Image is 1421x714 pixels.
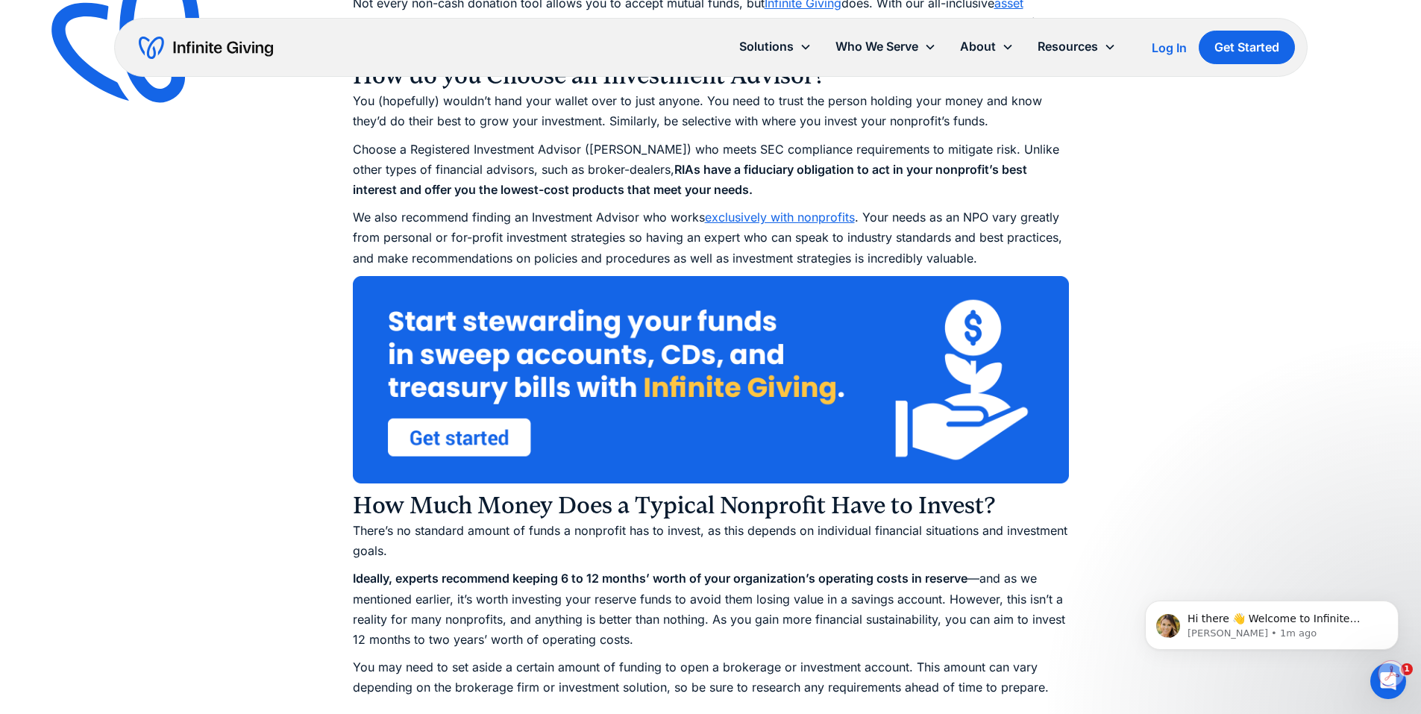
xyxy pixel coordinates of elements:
[824,31,948,63] div: Who We Serve
[1152,39,1187,57] a: Log In
[353,207,1069,269] p: We also recommend finding an Investment Advisor who works . Your needs as an NPO vary greatly fro...
[353,162,1027,197] strong: RIAs have a fiduciary obligation to act in your nonprofit’s best interest and offer you the lowes...
[960,37,996,57] div: About
[353,276,1069,483] img: Start stewarding your funds in sweep accounts, CDs, and treasury bills with Infinite Giving. Clic...
[353,491,1069,521] h3: How Much Money Does a Typical Nonprofit Have to Invest?
[1123,569,1421,674] iframe: Intercom notifications message
[705,210,855,225] a: exclusively with nonprofits
[353,91,1069,131] p: You (hopefully) wouldn’t hand your wallet over to just anyone. You need to trust the person holdi...
[1152,42,1187,54] div: Log In
[353,140,1069,201] p: Choose a Registered Investment Advisor ([PERSON_NAME]) who meets SEC compliance requirements to m...
[353,657,1069,698] p: You may need to set aside a certain amount of funding to open a brokerage or investment account. ...
[835,37,918,57] div: Who We Serve
[1199,31,1295,64] a: Get Started
[353,569,1069,650] p: —and as we mentioned earlier, it’s worth investing your reserve funds to avoid them losing value ...
[139,36,273,60] a: home
[1026,31,1128,63] div: Resources
[1370,663,1406,699] iframe: Intercom live chat
[1038,37,1098,57] div: Resources
[739,37,794,57] div: Solutions
[948,31,1026,63] div: About
[353,521,1069,561] p: There’s no standard amount of funds a nonprofit has to invest, as this depends on individual fina...
[353,571,967,586] strong: Ideally, experts recommend keeping 6 to 12 months’ worth of your organization’s operating costs i...
[727,31,824,63] div: Solutions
